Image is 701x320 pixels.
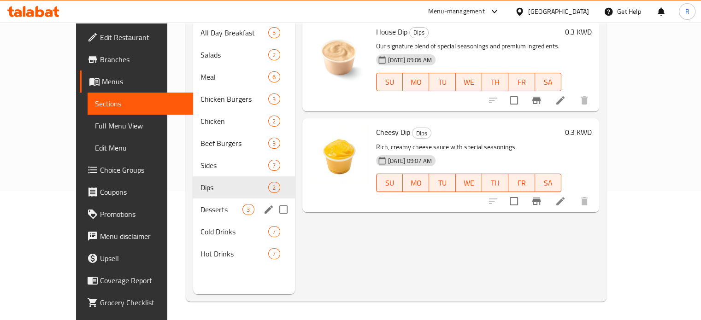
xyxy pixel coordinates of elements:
button: SU [376,73,403,91]
h6: 0.3 KWD [565,25,592,38]
div: Hot Drinks7 [193,243,295,265]
span: Sections [95,98,186,109]
div: items [268,248,280,259]
a: Edit Menu [88,137,193,159]
a: Promotions [80,203,193,225]
span: 2 [269,51,279,59]
a: Grocery Checklist [80,291,193,314]
a: Choice Groups [80,159,193,181]
span: Hot Drinks [200,248,268,259]
button: MO [403,174,429,192]
div: items [268,116,280,127]
button: delete [573,190,595,212]
span: Cold Drinks [200,226,268,237]
span: 3 [269,139,279,148]
span: Edit Restaurant [100,32,186,43]
span: 3 [269,95,279,104]
div: Meal [200,71,268,82]
a: Menus [80,70,193,93]
span: SA [539,76,558,89]
span: MO [406,76,425,89]
div: Salads [200,49,268,60]
button: edit [262,203,276,216]
span: Desserts [200,204,242,215]
span: 7 [269,227,279,236]
a: Edit menu item [555,196,566,207]
span: Upsell [100,253,186,264]
div: items [268,138,280,149]
a: Coupons [80,181,193,203]
span: House Dip [376,25,407,39]
a: Edit menu item [555,95,566,106]
span: FR [512,176,531,190]
button: Branch-specific-item [525,89,548,111]
button: FR [508,174,535,192]
div: Chicken2 [193,110,295,132]
span: TU [433,76,452,89]
div: Sides7 [193,154,295,176]
span: Select to update [504,91,524,110]
span: 7 [269,250,279,258]
span: Select to update [504,192,524,211]
div: items [242,204,254,215]
span: Beef Burgers [200,138,268,149]
div: Meal6 [193,66,295,88]
span: 2 [269,117,279,126]
span: Dips [410,27,428,38]
span: Coupons [100,186,186,198]
div: Dips [409,27,429,38]
span: Chicken Burgers [200,93,268,105]
h6: 0.3 KWD [565,126,592,139]
button: Branch-specific-item [525,190,548,212]
a: Upsell [80,247,193,269]
span: 5 [269,29,279,37]
span: SU [380,176,399,190]
button: SU [376,174,403,192]
div: items [268,27,280,38]
div: items [268,182,280,193]
span: SU [380,76,399,89]
span: Dips [200,182,268,193]
span: 6 [269,73,279,81]
div: Sides [200,160,268,171]
span: WE [459,76,478,89]
a: Coverage Report [80,269,193,291]
span: FR [512,76,531,89]
button: FR [508,73,535,91]
button: SA [535,73,561,91]
span: Chicken [200,116,268,127]
span: All Day Breakfast [200,27,268,38]
span: WE [459,176,478,190]
span: [DATE] 09:07 AM [384,157,436,165]
div: Menu-management [428,6,485,17]
img: Cheesy Dip [310,126,369,185]
div: items [268,71,280,82]
button: WE [456,73,482,91]
span: Edit Menu [95,142,186,153]
span: SA [539,176,558,190]
a: Edit Restaurant [80,26,193,48]
span: TH [486,76,505,89]
div: Chicken Burgers3 [193,88,295,110]
button: TH [482,73,508,91]
a: Menu disclaimer [80,225,193,247]
span: Dips [412,128,431,139]
span: 7 [269,161,279,170]
span: Full Menu View [95,120,186,131]
span: R [685,6,689,17]
p: Rich, creamy cheese sauce with special seasonings. [376,141,562,153]
button: MO [403,73,429,91]
span: Cheesy Dip [376,125,410,139]
span: 2 [269,183,279,192]
span: Branches [100,54,186,65]
div: items [268,93,280,105]
p: Our signature blend of special seasonings and premium ingredients. [376,41,562,52]
div: Desserts3edit [193,198,295,221]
